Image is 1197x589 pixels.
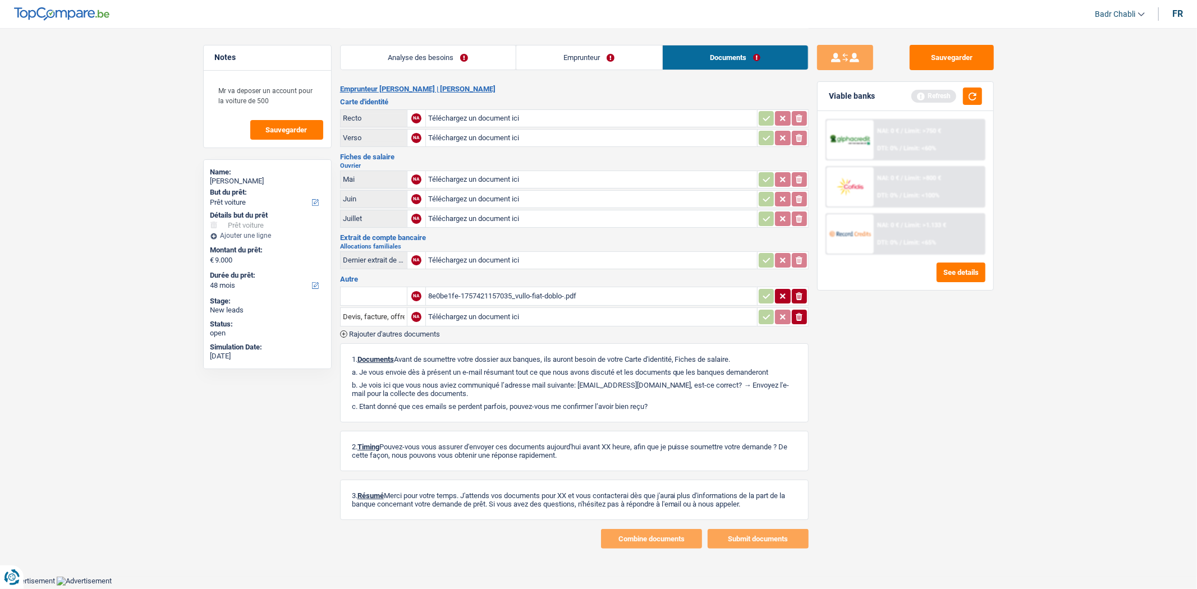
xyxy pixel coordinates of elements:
[340,98,809,105] h3: Carte d'identité
[210,168,324,177] div: Name:
[411,291,421,301] div: NA
[352,381,797,398] p: b. Je vois ici que vous nous aviez communiqué l’adresse mail suivante: [EMAIL_ADDRESS][DOMAIN_NA...
[343,214,405,223] div: Juillet
[340,330,440,338] button: Rajouter d'autres documents
[901,222,903,229] span: /
[340,85,809,94] h2: Emprunteur [PERSON_NAME] | [PERSON_NAME]
[210,188,322,197] label: But du prêt:
[341,45,516,70] a: Analyse des besoins
[57,577,112,586] img: Advertisement
[210,246,322,255] label: Montant du prêt:
[910,45,994,70] button: Sauvegarder
[411,133,421,143] div: NA
[343,114,405,122] div: Recto
[829,223,871,244] img: Record Credits
[210,320,324,329] div: Status:
[904,239,936,246] span: Limit: <65%
[352,491,797,508] p: 3. Merci pour votre temps. J'attends vos documents pour XX et vous contacterai dès que j'aurai p...
[911,90,956,102] div: Refresh
[663,45,808,70] a: Documents
[901,174,903,182] span: /
[343,175,405,183] div: Mai
[343,195,405,203] div: Juin
[210,232,324,240] div: Ajouter une ligne
[340,163,809,169] h2: Ouvrier
[250,120,323,140] button: Sauvegarder
[829,134,871,146] img: AlphaCredit
[343,256,405,264] div: Dernier extrait de compte pour vos allocations familiales
[904,145,936,152] span: Limit: <60%
[905,127,941,135] span: Limit: >750 €
[877,192,898,199] span: DTI: 0%
[877,174,899,182] span: NAI: 0 €
[210,352,324,361] div: [DATE]
[210,306,324,315] div: New leads
[905,174,941,182] span: Limit: >800 €
[877,145,898,152] span: DTI: 0%
[905,222,946,229] span: Limit: >1.133 €
[601,529,702,549] button: Combine documents
[900,192,902,199] span: /
[352,402,797,411] p: c. Etant donné que ces emails se perdent parfois, pouvez-vous me confirmer l’avoir bien reçu?
[829,91,875,101] div: Viable banks
[411,113,421,123] div: NA
[411,255,421,265] div: NA
[340,243,809,250] h2: Allocations familiales
[352,355,797,363] p: 1. Avant de soumettre votre dossier aux banques, ils auront besoin de votre Carte d'identité, Fic...
[877,239,898,246] span: DTI: 0%
[357,491,384,500] span: Résumé
[1172,8,1183,19] div: fr
[1086,5,1145,24] a: Badr Chabli
[901,127,903,135] span: /
[708,529,809,549] button: Submit documents
[210,343,324,352] div: Simulation Date:
[516,45,662,70] a: Emprunteur
[937,263,985,282] button: See details
[210,211,324,220] div: Détails but du prêt
[340,275,809,283] h3: Autre
[411,312,421,322] div: NA
[210,297,324,306] div: Stage:
[215,53,320,62] h5: Notes
[343,134,405,142] div: Verso
[14,7,109,21] img: TopCompare Logo
[900,239,902,246] span: /
[411,174,421,185] div: NA
[900,145,902,152] span: /
[411,194,421,204] div: NA
[352,443,797,459] p: 2. Pouvez-vous vous assurer d'envoyer ces documents aujourd'hui avant XX heure, afin que je puiss...
[352,368,797,376] p: a. Je vous envoie dès à présent un e-mail résumant tout ce que nous avons discuté et les doc...
[904,192,939,199] span: Limit: <100%
[210,271,322,280] label: Durée du prêt:
[340,153,809,160] h3: Fiches de salaire
[411,214,421,224] div: NA
[340,234,809,241] h3: Extrait de compte bancaire
[266,126,308,134] span: Sauvegarder
[877,222,899,229] span: NAI: 0 €
[357,355,394,363] span: Documents
[877,127,899,135] span: NAI: 0 €
[210,329,324,338] div: open
[357,443,379,451] span: Timing
[349,330,440,338] span: Rajouter d'autres documents
[1095,10,1135,19] span: Badr Chabli
[428,288,755,305] div: 8e0be1fe-1757421157035_vullo-fiat-doblo-.pdf
[829,176,871,197] img: Cofidis
[210,177,324,186] div: [PERSON_NAME]
[210,256,214,265] span: €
